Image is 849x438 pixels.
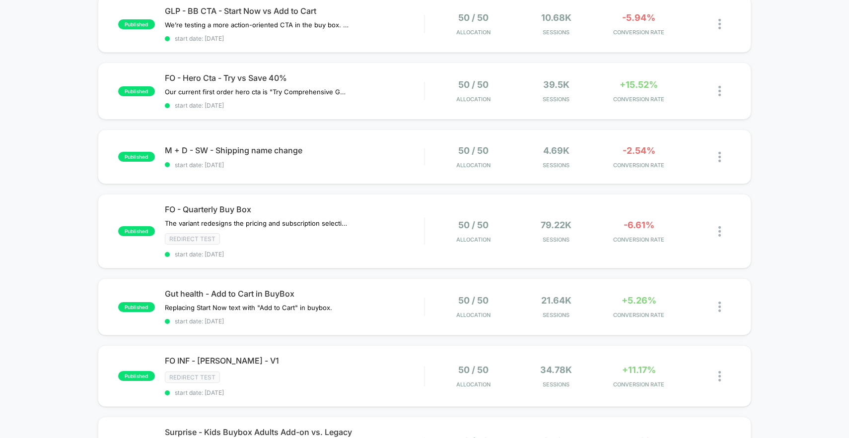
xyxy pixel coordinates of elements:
span: Allocation [456,162,491,169]
img: close [718,226,721,237]
span: 50 / 50 [458,12,489,23]
span: published [118,302,155,312]
span: Sessions [517,312,595,318]
span: GLP - BB CTA - Start Now vs Add to Cart [165,6,424,16]
span: 34.78k [540,365,572,375]
span: start date: [DATE] [165,102,424,109]
span: Allocation [456,236,491,243]
span: The variant redesigns the pricing and subscription selection interface by introducing a more stru... [165,219,349,227]
span: published [118,152,155,162]
span: -5.94% [622,12,655,23]
span: start date: [DATE] [165,161,424,169]
span: Allocation [456,312,491,318]
span: FO - Quarterly Buy Box [165,204,424,214]
img: close [718,86,721,96]
span: 50 / 50 [458,145,489,156]
span: published [118,226,155,236]
span: Allocation [456,381,491,388]
span: Sessions [517,29,595,36]
span: FO - Hero Cta - Try vs Save 40% [165,73,424,83]
span: FO INF - [PERSON_NAME] - V1 [165,356,424,366]
span: Sessions [517,236,595,243]
span: CONVERSION RATE [600,96,677,103]
span: published [118,86,155,96]
img: close [718,19,721,29]
span: Sessions [517,381,595,388]
span: Replacing Start Now text with "Add to Cart" in buybox. [165,304,332,312]
span: Sessions [517,162,595,169]
img: close [718,302,721,312]
span: +5.26% [622,295,656,306]
span: published [118,19,155,29]
span: start date: [DATE] [165,317,424,325]
span: start date: [DATE] [165,35,424,42]
span: 50 / 50 [458,365,489,375]
span: 50 / 50 [458,295,489,306]
span: CONVERSION RATE [600,381,677,388]
span: +15.52% [620,79,658,90]
span: Sessions [517,96,595,103]
span: We’re testing a more action-oriented CTA in the buy box. The current button reads “Start Now.” We... [165,21,349,29]
span: -2.54% [623,145,655,156]
span: published [118,371,155,381]
span: -6.61% [624,220,654,230]
span: 4.69k [543,145,569,156]
span: start date: [DATE] [165,389,424,396]
span: Gut health - Add to Cart in BuyBox [165,289,424,299]
span: Allocation [456,29,491,36]
span: CONVERSION RATE [600,312,677,318]
span: CONVERSION RATE [600,162,677,169]
span: 39.5k [543,79,569,90]
span: 10.68k [541,12,571,23]
span: CONVERSION RATE [600,29,677,36]
span: start date: [DATE] [165,250,424,258]
img: close [718,152,721,162]
span: 50 / 50 [458,79,489,90]
span: Redirect Test [165,233,220,245]
span: Allocation [456,96,491,103]
span: 21.64k [541,295,571,306]
span: M + D - SW - Shipping name change [165,145,424,155]
span: 50 / 50 [458,220,489,230]
span: Surprise - Kids Buybox Adults Add-on vs. Legacy [165,427,424,437]
img: close [718,371,721,381]
span: Redirect Test [165,372,220,383]
span: +11.17% [622,365,656,375]
span: 79.22k [541,220,571,230]
span: Our current first order hero cta is "Try Comprehensive Gummies". We are testing it against "Save ... [165,88,349,96]
span: CONVERSION RATE [600,236,677,243]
